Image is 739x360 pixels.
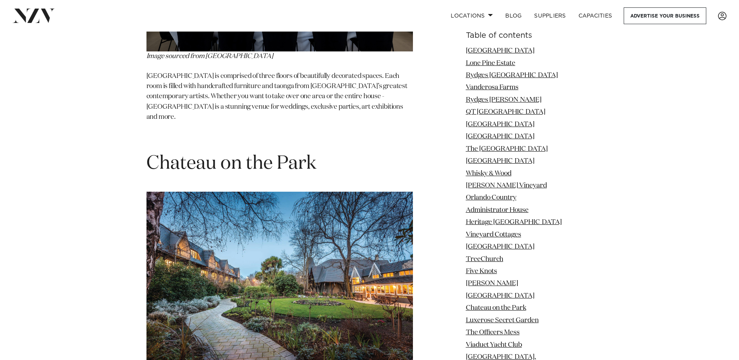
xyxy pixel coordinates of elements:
span: I [146,53,148,60]
a: [GEOGRAPHIC_DATA] [466,121,534,128]
a: Advertise your business [624,7,706,24]
a: Five Knots [466,268,497,275]
a: Heritage [GEOGRAPHIC_DATA] [466,219,562,226]
h6: Table of contents [466,32,593,40]
a: The Officers Mess [466,329,520,336]
a: Viaduct Yacht Club [466,342,522,348]
a: Lone Pine Estate [466,60,515,66]
span: Chateau on the Park [146,154,316,173]
a: Rydges [PERSON_NAME] [466,97,541,103]
a: Luxerose Secret Garden [466,317,539,324]
a: Whisky & Wood [466,170,511,176]
a: BLOG [499,7,528,24]
a: Vineyard Cottages [466,231,521,238]
a: Capacities [572,7,619,24]
a: Orlando Country [466,194,517,201]
a: Chateau on the Park [466,305,526,311]
a: Locations [444,7,499,24]
a: [GEOGRAPHIC_DATA] [466,48,534,54]
a: QT [GEOGRAPHIC_DATA] [466,109,545,115]
a: [PERSON_NAME] Vineyard [466,182,547,189]
a: [GEOGRAPHIC_DATA] [466,158,534,164]
a: The [GEOGRAPHIC_DATA] [466,146,548,152]
a: [GEOGRAPHIC_DATA] [466,133,534,140]
a: Administrator House [466,207,529,214]
a: SUPPLIERS [528,7,572,24]
p: [GEOGRAPHIC_DATA] is comprised of three floors of beautifully decorated spaces. Each room is fill... [146,71,413,123]
img: nzv-logo.png [12,9,55,23]
a: [GEOGRAPHIC_DATA] [466,244,534,250]
a: Rydges [GEOGRAPHIC_DATA] [466,72,558,79]
a: [GEOGRAPHIC_DATA] [466,293,534,299]
a: [PERSON_NAME] [466,280,518,287]
a: Vanderosa Farms [466,84,519,91]
span: mage sourced from [GEOGRAPHIC_DATA] [148,53,273,60]
a: TreeChurch [466,256,503,262]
